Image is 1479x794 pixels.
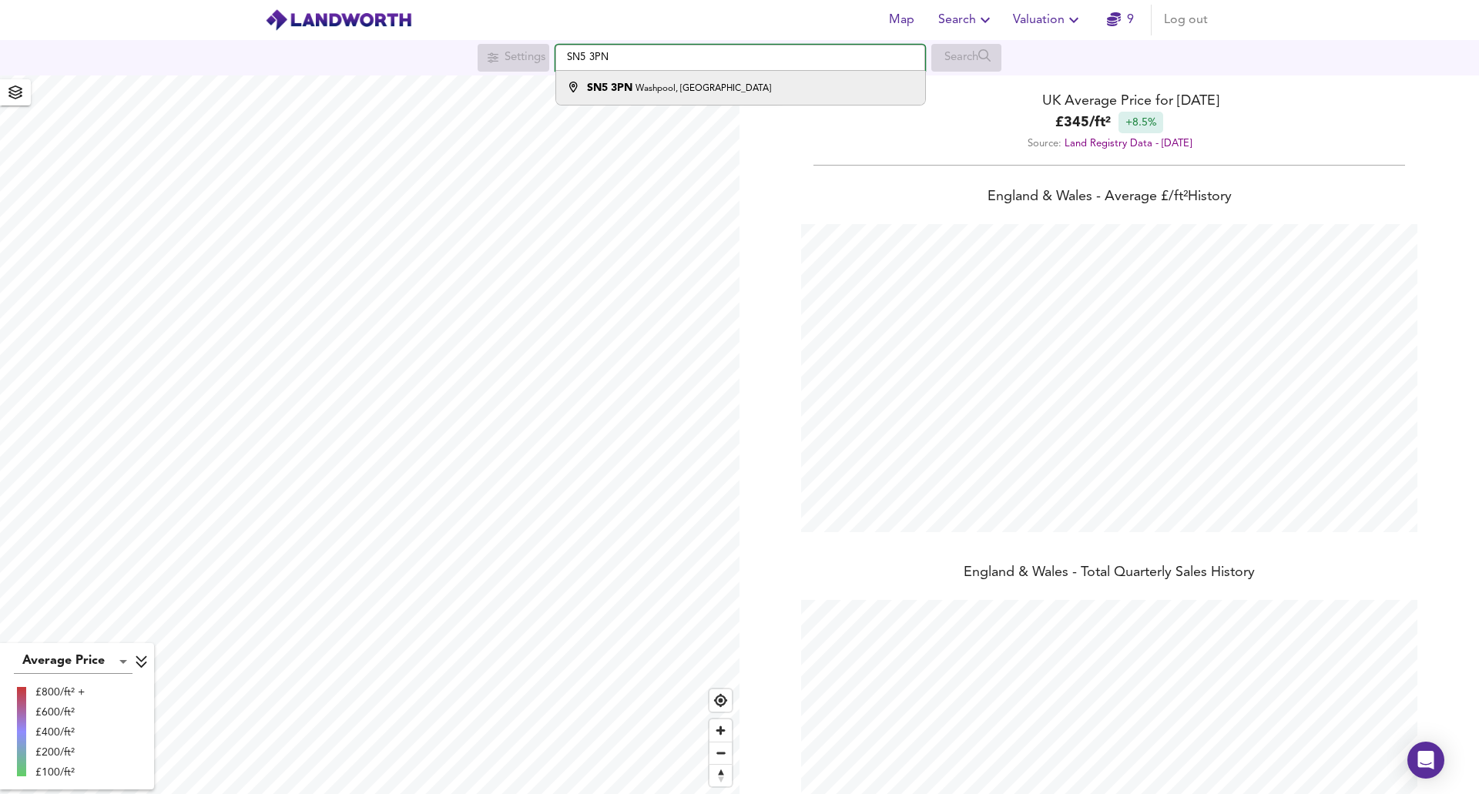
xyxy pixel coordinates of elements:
[35,745,85,760] div: £200/ft²
[35,765,85,780] div: £100/ft²
[1007,5,1089,35] button: Valuation
[739,91,1479,112] div: UK Average Price for [DATE]
[35,685,85,700] div: £800/ft² +
[587,82,632,93] strong: SN5 3PN
[1118,112,1163,133] div: +8.5%
[877,5,926,35] button: Map
[709,689,732,712] button: Find my location
[931,44,1001,72] div: Search for a location first or explore the map
[1107,9,1134,31] a: 9
[709,764,732,786] button: Reset bearing to north
[739,187,1479,209] div: England & Wales - Average £/ ft² History
[1065,139,1192,149] a: Land Registry Data - [DATE]
[555,45,925,71] input: Enter a location...
[1055,112,1111,133] b: £ 345 / ft²
[1095,5,1145,35] button: 9
[35,725,85,740] div: £400/ft²
[1158,5,1214,35] button: Log out
[1407,742,1444,779] div: Open Intercom Messenger
[739,133,1479,154] div: Source:
[1013,9,1083,31] span: Valuation
[739,563,1479,585] div: England & Wales - Total Quarterly Sales History
[709,765,732,786] span: Reset bearing to north
[709,742,732,764] span: Zoom out
[709,742,732,764] button: Zoom out
[883,9,920,31] span: Map
[1164,9,1208,31] span: Log out
[478,44,549,72] div: Search for a location first or explore the map
[709,719,732,742] button: Zoom in
[35,705,85,720] div: £600/ft²
[636,84,771,93] small: Washpool, [GEOGRAPHIC_DATA]
[932,5,1001,35] button: Search
[14,649,132,674] div: Average Price
[265,8,412,32] img: logo
[938,9,994,31] span: Search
